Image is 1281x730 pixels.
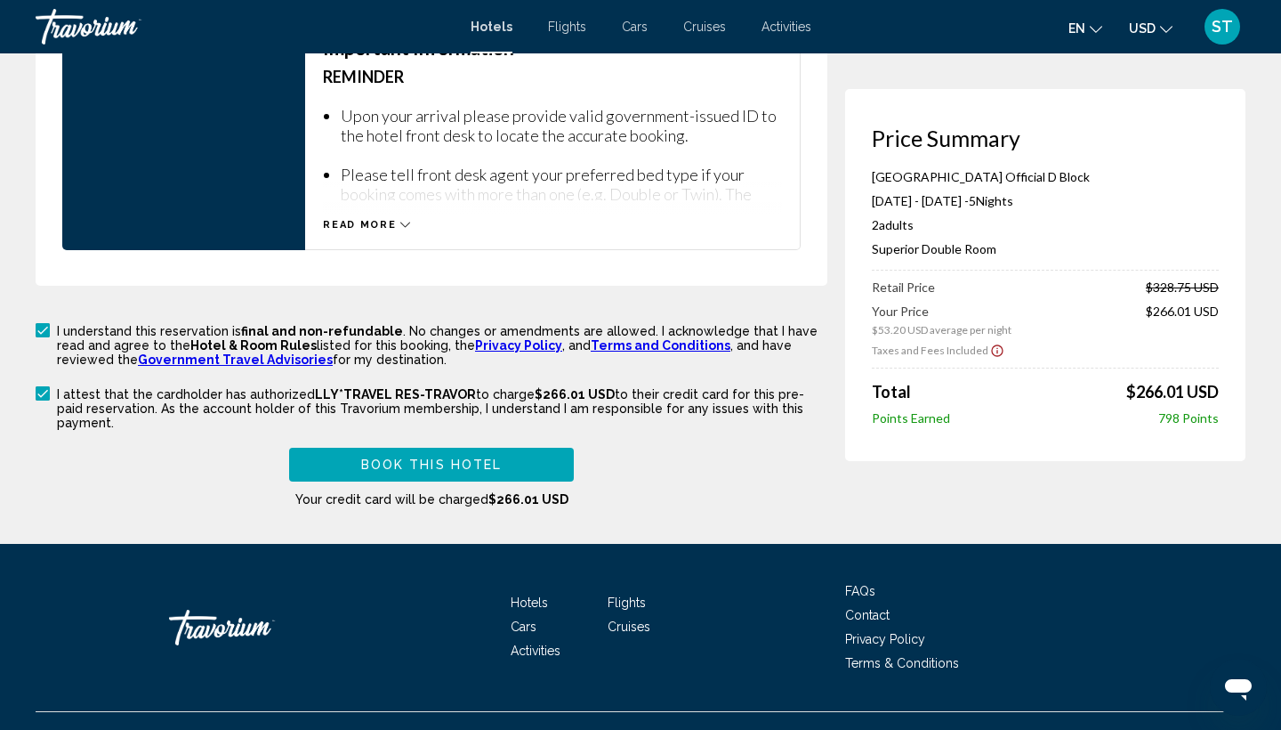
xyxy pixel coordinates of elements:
[872,341,1004,359] button: Show Taxes and Fees breakdown
[295,492,568,507] span: Your credit card will be charged
[548,20,586,34] a: Flights
[1146,280,1219,295] span: $328.75 USD
[511,644,560,658] a: Activities
[872,125,1219,151] h3: Price Summary
[57,387,827,430] p: I attest that the cardholder has authorized to charge to their credit card for this pre-paid rese...
[1158,410,1219,426] span: 798 Points
[323,67,404,86] b: Reminder
[872,241,1219,256] p: Superior Double Room
[341,106,782,145] li: Upon your arrival please provide valid government-issued ID to the hotel front desk to locate the...
[872,193,1219,208] p: [DATE] - [DATE] -
[1068,21,1085,36] span: en
[169,601,347,654] a: Travorium
[872,217,914,232] span: 2
[872,280,935,295] span: Retail Price
[1068,15,1102,41] button: Change language
[323,219,396,231] span: Read more
[190,338,317,353] span: Hotel & Room Rules
[845,584,875,598] a: FAQs
[608,596,646,610] a: Flights
[361,458,503,473] span: Book this hotel
[872,323,1011,337] span: $53.20 USD average per night
[341,165,782,223] li: Please tell front desk agent your preferred bed type if your booking comes with more than one (e....
[976,193,1013,208] span: Nights
[241,324,403,338] span: final and non-refundable
[36,9,453,45] a: Travorium
[1212,18,1233,36] span: ST
[969,193,976,208] span: 5
[761,20,811,34] a: Activities
[872,344,988,357] span: Taxes and Fees Included
[683,20,726,34] a: Cruises
[475,338,562,353] a: Privacy Policy
[591,338,730,353] a: Terms and Conditions
[845,656,959,670] a: Terms & Conditions
[471,20,512,34] a: Hotels
[323,38,782,58] h3: Important Information
[323,218,410,231] button: Read more
[535,387,615,401] span: $266.01 USD
[315,387,476,401] span: LLY*TRAVEL RES-TRAVOR
[1199,8,1245,45] button: User Menu
[872,304,1011,319] span: Your Price
[872,410,950,426] span: Points Earned
[879,217,914,232] span: Adults
[1210,659,1267,716] iframe: Кнопка запуска окна обмена сообщениями
[511,620,536,634] a: Cars
[872,169,1219,184] p: [GEOGRAPHIC_DATA] Official D Block
[872,382,911,401] span: Total
[511,596,548,610] a: Hotels
[488,492,568,507] span: $266.01 USD
[622,20,648,34] a: Cars
[845,632,925,646] a: Privacy Policy
[289,448,574,481] button: Book this hotel
[990,342,1004,358] button: Show Taxes and Fees disclaimer
[1129,15,1172,41] button: Change currency
[1126,382,1219,401] span: $266.01 USD
[57,324,827,367] p: I understand this reservation is . No changes or amendments are allowed. I acknowledge that I hav...
[608,620,650,634] a: Cruises
[138,353,333,367] a: Government Travel Advisories
[1129,21,1156,36] span: USD
[845,608,890,622] a: Contact
[1146,304,1219,337] span: $266.01 USD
